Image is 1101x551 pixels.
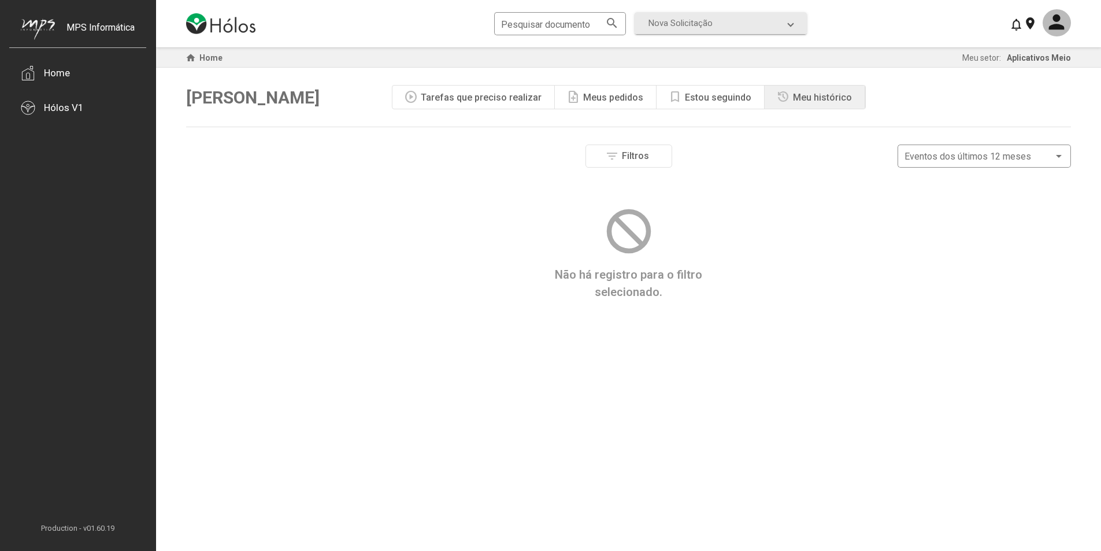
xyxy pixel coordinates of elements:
mat-expansion-panel-header: Nova Solicitação [635,12,807,34]
mat-icon: filter_list [605,149,619,163]
mat-icon: play_circle [404,90,418,104]
span: Meu setor: [962,53,1001,62]
img: mps-image-cropped.png [21,19,55,40]
div: Hólos V1 [44,102,84,113]
span: Nova Solicitação [648,18,713,28]
mat-icon: search [605,16,619,29]
button: Filtros [585,145,672,168]
span: [PERSON_NAME] [186,87,320,108]
span: Home [199,53,223,62]
div: Tarefas que preciso realizar [421,92,542,103]
span: Filtros [622,150,649,161]
mat-icon: home [184,51,198,65]
mat-icon: note_add [566,90,580,104]
div: Estou seguindo [685,92,751,103]
img: logo-holos.png [186,13,255,34]
img: i-block.svg [603,205,655,257]
div: Meus pedidos [583,92,643,103]
span: Eventos dos últimos 12 meses [904,151,1031,162]
div: MPS Informática [66,22,135,51]
span: Aplicativos Meio [1007,53,1071,62]
div: Meu histórico [793,92,852,103]
mat-icon: location_on [1023,16,1037,30]
mat-icon: history [776,90,790,104]
mat-icon: bookmark [668,90,682,104]
span: Não há registro para o filtro selecionado. [555,266,702,301]
div: Home [44,67,70,79]
span: Production - v01.60.19 [9,524,146,532]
